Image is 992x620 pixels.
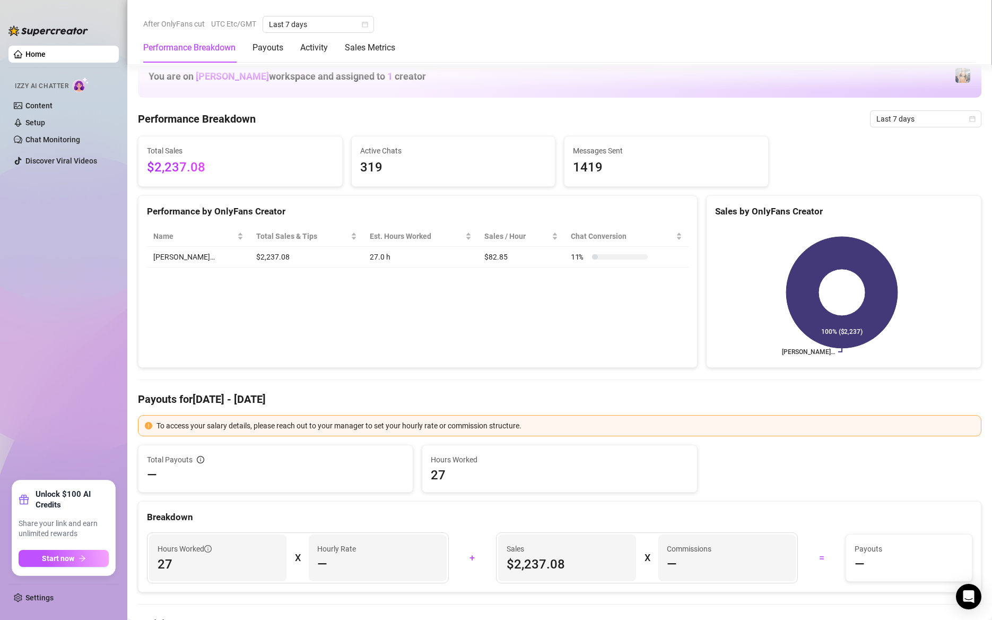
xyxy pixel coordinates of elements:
[362,21,368,28] span: calendar
[138,392,981,407] h4: Payouts for [DATE] - [DATE]
[73,77,89,92] img: AI Chatter
[507,543,627,555] span: Sales
[196,71,269,82] span: [PERSON_NAME]
[363,247,478,268] td: 27.0 h
[147,158,334,178] span: $2,237.08
[147,454,193,466] span: Total Payouts
[667,556,677,573] span: —
[573,158,760,178] span: 1419
[478,247,564,268] td: $82.85
[8,25,88,36] img: logo-BBDzfeDw.svg
[156,420,974,432] div: To access your salary details, please reach out to your manager to set your hourly rate or commis...
[147,226,250,247] th: Name
[42,554,74,563] span: Start now
[149,71,426,82] h1: You are on workspace and assigned to creator
[138,111,256,126] h4: Performance Breakdown
[79,555,86,562] span: arrow-right
[204,545,212,553] span: info-circle
[36,489,109,510] strong: Unlock $100 AI Credits
[804,549,839,566] div: =
[15,81,68,91] span: Izzy AI Chatter
[250,226,363,247] th: Total Sales & Tips
[345,41,395,54] div: Sales Metrics
[573,145,760,157] span: Messages Sent
[143,16,205,32] span: After OnlyFans cut
[715,204,972,219] div: Sales by OnlyFans Creator
[387,71,393,82] span: 1
[269,16,368,32] span: Last 7 days
[197,456,204,463] span: info-circle
[370,230,463,242] div: Est. Hours Worked
[300,41,328,54] div: Activity
[25,50,46,58] a: Home
[19,494,29,505] span: gift
[25,101,53,110] a: Content
[25,593,54,602] a: Settings
[147,467,157,484] span: —
[956,584,981,609] div: Open Intercom Messenger
[782,348,835,356] text: [PERSON_NAME]…
[507,556,627,573] span: $2,237.08
[431,467,688,484] span: 27
[256,230,349,242] span: Total Sales & Tips
[317,543,356,555] article: Hourly Rate
[19,519,109,539] span: Share your link and earn unlimited rewards
[147,145,334,157] span: Total Sales
[667,543,711,555] article: Commissions
[145,422,152,429] span: exclamation-circle
[431,454,688,466] span: Hours Worked
[147,247,250,268] td: [PERSON_NAME]…
[955,68,970,83] img: Veronica
[855,543,963,555] span: Payouts
[158,556,278,573] span: 27
[484,230,550,242] span: Sales / Hour
[478,226,564,247] th: Sales / Hour
[564,226,689,247] th: Chat Conversion
[147,204,689,219] div: Performance by OnlyFans Creator
[876,111,975,127] span: Last 7 days
[571,251,588,263] span: 11 %
[153,230,235,242] span: Name
[571,230,674,242] span: Chat Conversion
[25,135,80,144] a: Chat Monitoring
[645,549,650,566] div: X
[969,116,976,122] span: calendar
[317,556,327,573] span: —
[211,16,256,32] span: UTC Etc/GMT
[158,543,212,555] span: Hours Worked
[295,549,300,566] div: X
[25,118,45,127] a: Setup
[360,158,547,178] span: 319
[360,145,547,157] span: Active Chats
[25,157,97,165] a: Discover Viral Videos
[19,550,109,567] button: Start nowarrow-right
[147,510,972,524] div: Breakdown
[250,247,363,268] td: $2,237.08
[253,41,283,54] div: Payouts
[855,556,865,573] span: —
[143,41,236,54] div: Performance Breakdown
[455,549,490,566] div: +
